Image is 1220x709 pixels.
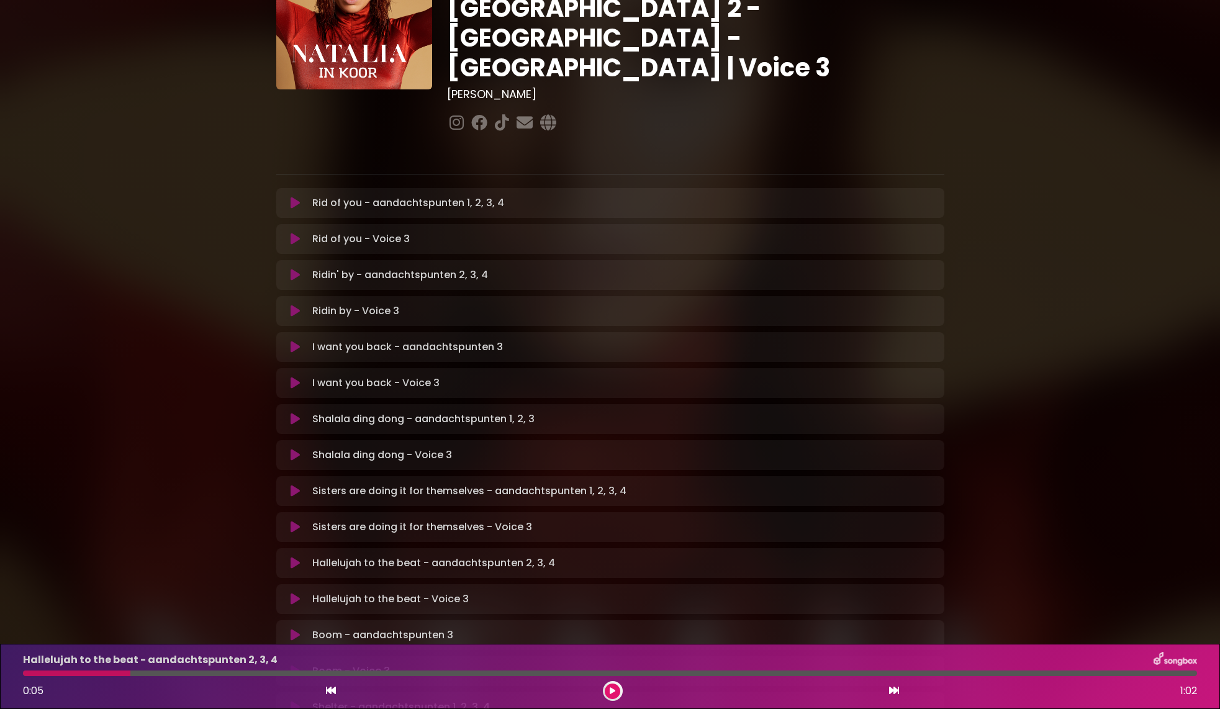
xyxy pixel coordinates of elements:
img: songbox-logo-white.png [1154,652,1197,668]
span: 1:02 [1180,684,1197,698]
p: Hallelujah to the beat - aandachtspunten 2, 3, 4 [312,556,555,571]
p: Shalala ding dong - Voice 3 [312,448,452,463]
span: 0:05 [23,684,43,698]
p: Sisters are doing it for themselves - aandachtspunten 1, 2, 3, 4 [312,484,626,499]
p: Shalala ding dong - aandachtspunten 1, 2, 3 [312,412,535,427]
p: Sisters are doing it for themselves - Voice 3 [312,520,532,535]
p: Rid of you - aandachtspunten 1, 2, 3, 4 [312,196,504,210]
p: Rid of you - Voice 3 [312,232,410,246]
p: Hallelujah to the beat - aandachtspunten 2, 3, 4 [23,653,278,667]
p: I want you back - aandachtspunten 3 [312,340,503,354]
p: Ridin by - Voice 3 [312,304,399,318]
p: Hallelujah to the beat - Voice 3 [312,592,469,607]
p: Boom - aandachtspunten 3 [312,628,453,643]
h3: [PERSON_NAME] [447,88,944,101]
p: I want you back - Voice 3 [312,376,440,391]
p: Ridin' by - aandachtspunten 2, 3, 4 [312,268,488,282]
